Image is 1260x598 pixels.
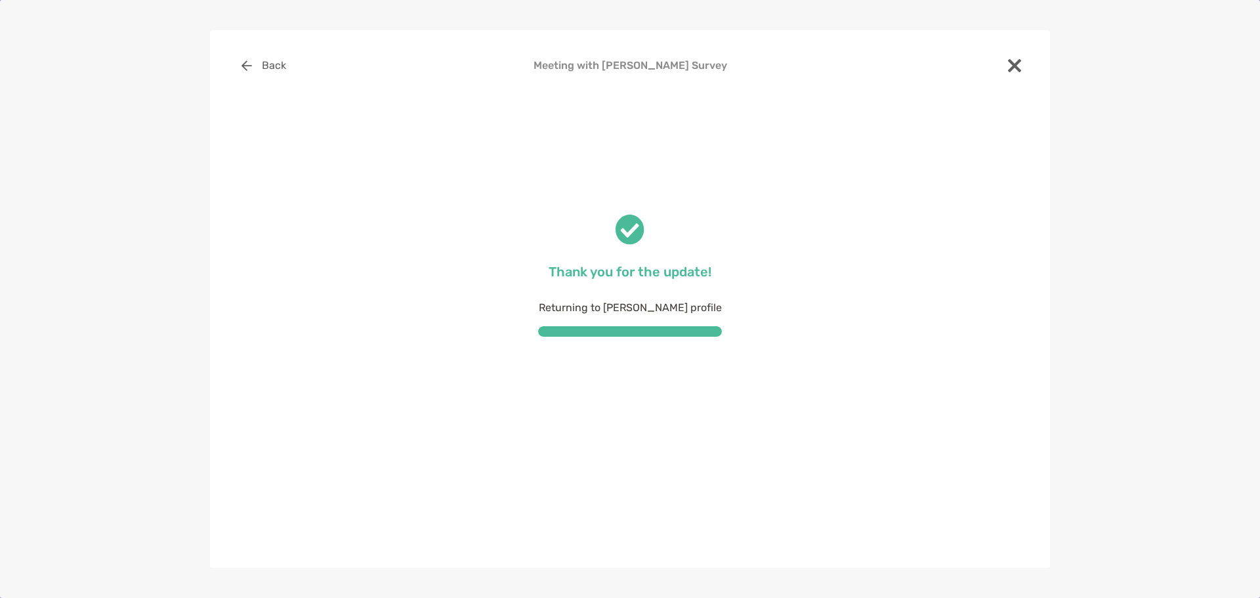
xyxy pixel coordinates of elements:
[231,51,296,80] button: Back
[616,215,644,245] img: check success
[1008,59,1021,72] img: close modal
[538,264,722,280] p: Thank you for the update!
[538,299,722,316] p: Returning to [PERSON_NAME] profile
[241,60,252,71] img: button icon
[231,59,1029,72] h4: Meeting with [PERSON_NAME] Survey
